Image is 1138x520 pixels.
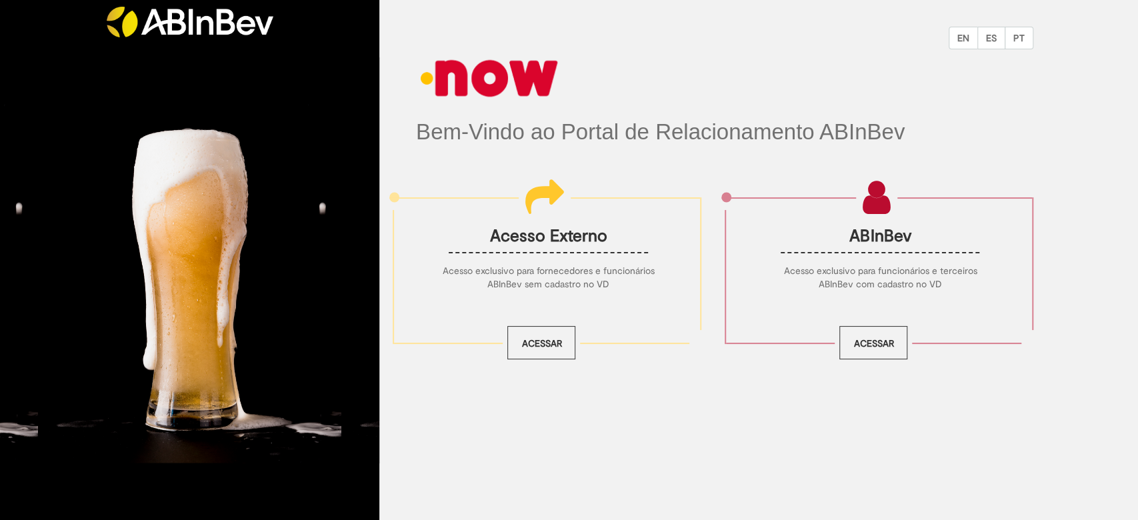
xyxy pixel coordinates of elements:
[507,326,575,359] a: Acessar
[949,27,978,49] button: EN
[438,264,658,291] p: Acesso exclusivo para fornecedores e funcionários ABInBev sem cadastro no VD
[839,326,907,359] a: Acessar
[1005,27,1033,49] button: PT
[977,27,1005,49] button: ES
[107,7,273,37] img: ABInbev-white.png
[416,120,1033,144] h1: Bem-Vindo ao Portal de Relacionamento ABInBev
[416,49,563,107] img: logo_now_small.png
[770,264,990,291] p: Acesso exclusivo para funcionários e terceiros ABInBev com cadastro no VD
